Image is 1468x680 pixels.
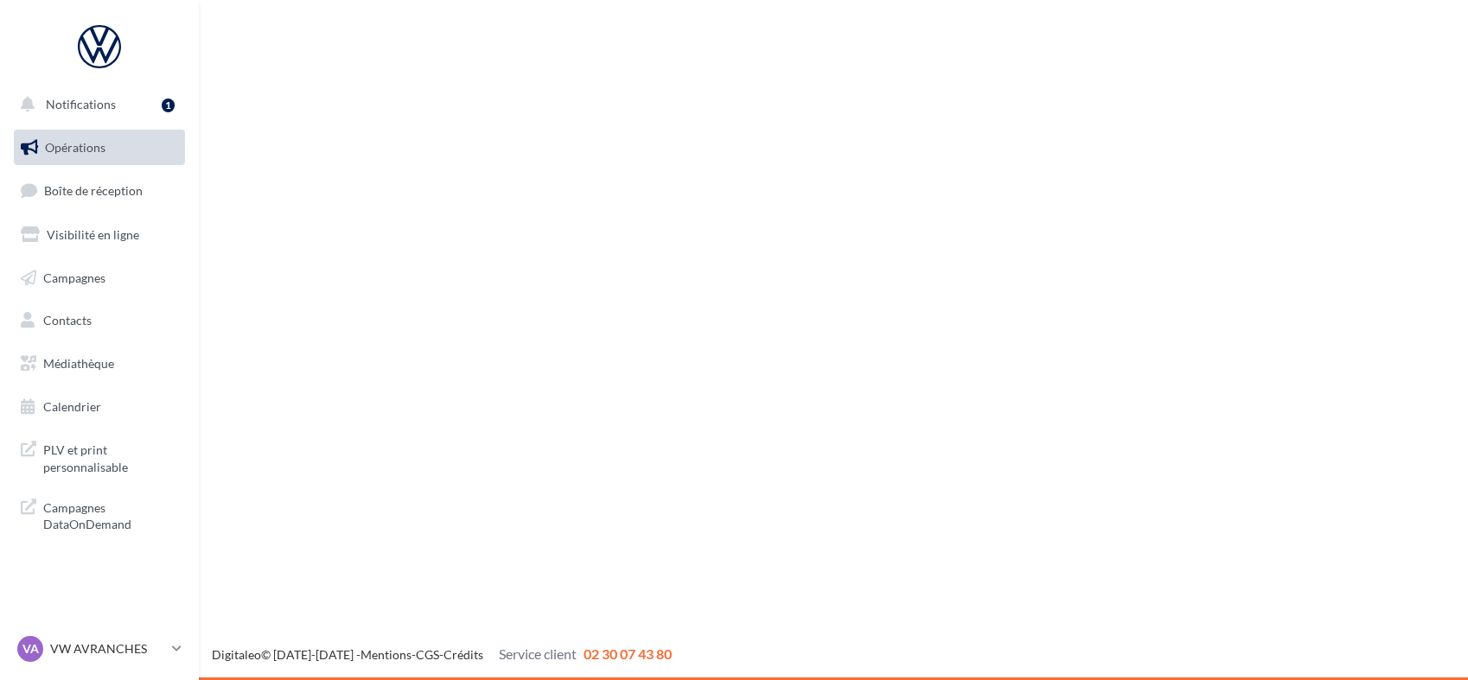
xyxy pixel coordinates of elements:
[43,399,101,414] span: Calendrier
[444,647,483,662] a: Crédits
[46,97,116,111] span: Notifications
[44,183,143,198] span: Boîte de réception
[584,645,672,662] span: 02 30 07 43 80
[10,86,182,123] button: Notifications 1
[43,356,114,371] span: Médiathèque
[50,640,165,658] p: VW AVRANCHES
[10,346,188,382] a: Médiathèque
[212,647,672,662] span: © [DATE]-[DATE] - - -
[14,632,185,665] a: VA VW AVRANCHES
[43,313,92,327] span: Contacts
[43,270,105,284] span: Campagnes
[10,489,188,540] a: Campagnes DataOnDemand
[22,640,39,658] span: VA
[162,99,175,112] div: 1
[10,302,188,339] a: Contacts
[10,431,188,482] a: PLV et print personnalisable
[47,227,139,242] span: Visibilité en ligne
[10,130,188,166] a: Opérations
[212,647,261,662] a: Digitaleo
[10,260,188,296] a: Campagnes
[45,140,105,155] span: Opérations
[361,647,412,662] a: Mentions
[10,217,188,253] a: Visibilité en ligne
[10,389,188,425] a: Calendrier
[10,172,188,209] a: Boîte de réception
[499,645,577,662] span: Service client
[416,647,439,662] a: CGS
[43,438,178,475] span: PLV et print personnalisable
[43,496,178,533] span: Campagnes DataOnDemand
